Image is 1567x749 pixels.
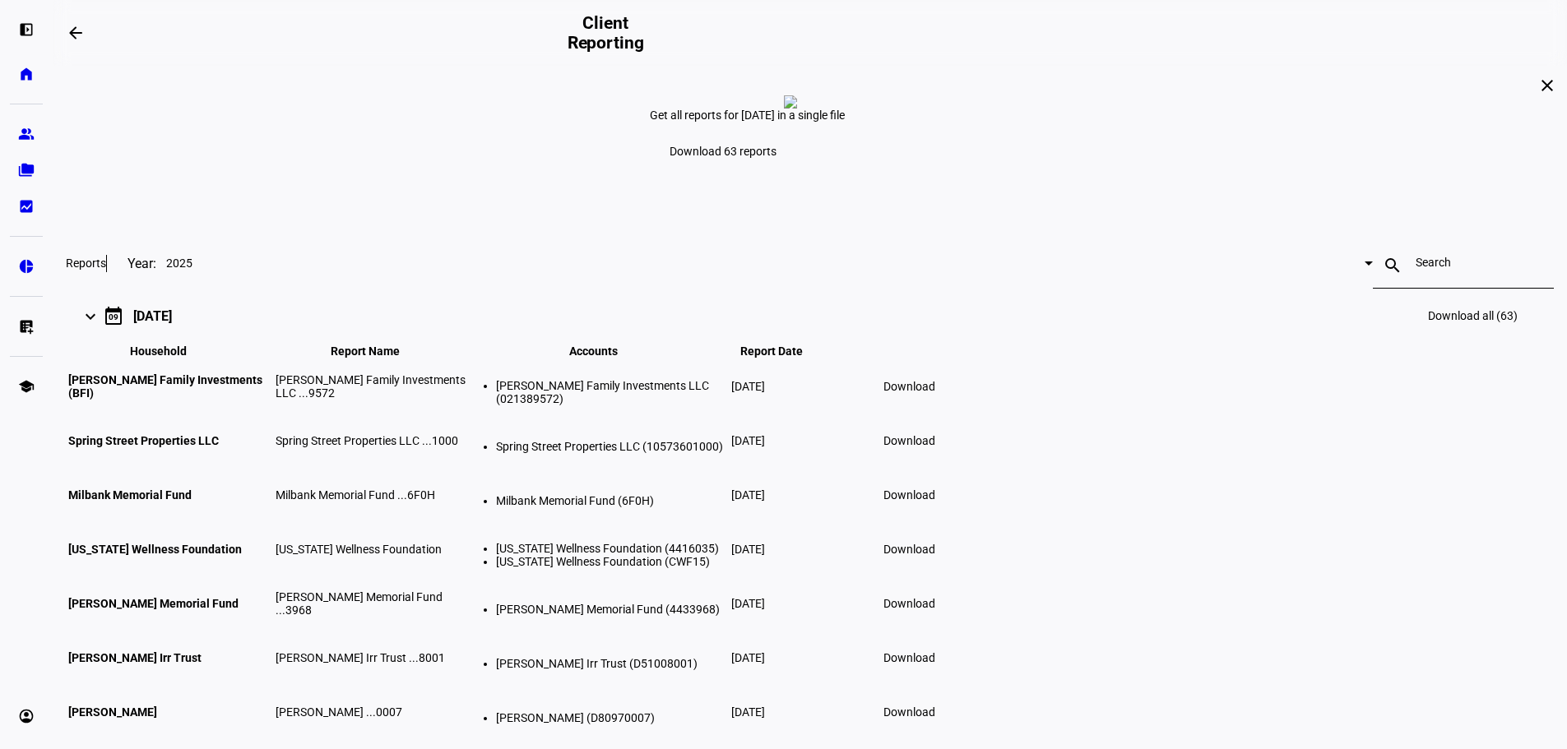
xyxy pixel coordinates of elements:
a: Download 63 reports [650,135,796,168]
eth-mat-symbol: folder_copy [18,162,35,178]
mat-icon: arrow_backwards [66,23,86,43]
td: [DATE] [730,523,837,576]
span: Download [883,705,935,719]
eth-mat-symbol: school [18,378,35,395]
span: [US_STATE] Wellness Foundation [276,543,442,556]
eth-mat-symbol: group [18,126,35,142]
a: bid_landscape [10,190,43,223]
a: pie_chart [10,250,43,283]
span: [PERSON_NAME] Irr Trust ...8001 [276,651,445,664]
mat-icon: keyboard_arrow_right [81,307,100,326]
li: [PERSON_NAME] Irr Trust (D51008001) [496,657,728,670]
div: 09 [109,312,118,321]
span: Download 63 reports [670,145,777,158]
span: Download [883,380,935,393]
mat-expansion-panel-header: 09[DATE]Download all (63) [66,289,1554,342]
span: Spring Street Properties LLC [68,434,219,447]
span: [PERSON_NAME] Irr Trust [68,651,202,664]
a: Download [874,424,945,457]
li: [PERSON_NAME] Family Investments LLC (021389572) [496,379,728,405]
span: Download all (63) [1428,309,1518,322]
span: [PERSON_NAME] Memorial Fund ...3968 [276,590,443,617]
mat-icon: calendar_today [104,306,123,326]
span: Report Date [740,344,828,358]
span: Milbank Memorial Fund [68,488,192,502]
span: Download [883,488,935,502]
eth-mat-symbol: left_panel_open [18,21,35,38]
h2: Client Reporting [555,13,656,53]
img: report-zero.png [784,95,797,109]
span: [PERSON_NAME] [68,705,157,719]
mat-icon: close [1537,76,1557,95]
td: [DATE] [730,577,837,630]
span: Spring Street Properties LLC ...1000 [276,434,458,447]
a: Download all (63) [1418,296,1528,335]
li: [US_STATE] Wellness Foundation (4416035) [496,542,728,555]
a: Download [874,641,945,674]
span: Accounts [569,344,642,358]
span: Milbank Memorial Fund ...6F0H [276,488,435,502]
a: Download [874,696,945,728]
li: [PERSON_NAME] Memorial Fund (4433968) [496,603,728,616]
td: [DATE] [730,414,837,467]
td: [DATE] [730,360,837,413]
a: home [10,58,43,90]
eth-mat-symbol: account_circle [18,708,35,724]
a: group [10,118,43,150]
eth-mat-symbol: bid_landscape [18,198,35,215]
span: [PERSON_NAME] Memorial Fund [68,597,239,610]
a: Download [874,533,945,566]
span: Download [883,543,935,556]
span: Download [883,434,935,447]
h3: Reports [66,257,106,270]
span: 2025 [166,257,192,270]
eth-mat-symbol: list_alt_add [18,318,35,335]
a: Download [874,370,945,403]
span: Download [883,597,935,610]
span: Report Name [331,344,424,358]
td: [DATE] [730,469,837,521]
td: [DATE] [730,631,837,684]
span: Download [883,651,935,664]
span: Household [130,344,211,358]
div: Get all reports for [DATE] in a single file [650,109,971,122]
li: Spring Street Properties LLC (10573601000) [496,440,728,453]
li: Milbank Memorial Fund (6F0H) [496,494,728,507]
span: [US_STATE] Wellness Foundation [68,543,242,556]
span: [PERSON_NAME] Family Investments (BFI) [68,373,262,400]
span: [PERSON_NAME] ...0007 [276,705,402,719]
td: [DATE] [730,686,837,738]
a: Download [874,587,945,620]
mat-icon: search [1373,256,1412,275]
li: [US_STATE] Wellness Foundation (CWF15) [496,555,728,568]
a: Download [874,479,945,511]
eth-mat-symbol: home [18,66,35,82]
li: [PERSON_NAME] (D80970007) [496,711,728,724]
a: folder_copy [10,154,43,187]
div: Year: [106,255,156,272]
div: [DATE] [133,308,172,324]
input: Search [1416,256,1511,269]
span: [PERSON_NAME] Family Investments LLC ...9572 [276,373,466,400]
eth-mat-symbol: pie_chart [18,258,35,275]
